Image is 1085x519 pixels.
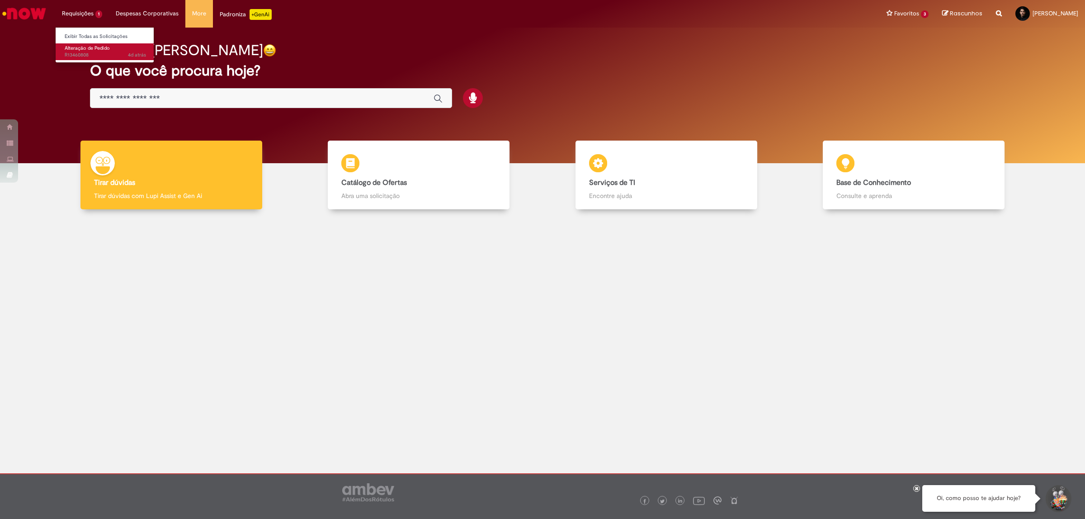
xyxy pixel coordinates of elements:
[62,9,94,18] span: Requisições
[295,141,543,210] a: Catálogo de Ofertas Abra uma solicitação
[116,9,179,18] span: Despesas Corporativas
[678,499,683,504] img: logo_footer_linkedin.png
[836,191,991,200] p: Consulte e aprenda
[65,45,110,52] span: Alteração de Pedido
[642,499,647,504] img: logo_footer_facebook.png
[693,495,705,506] img: logo_footer_youtube.png
[341,178,407,187] b: Catálogo de Ofertas
[56,43,155,60] a: Aberto R13460808 : Alteração de Pedido
[589,191,744,200] p: Encontre ajuda
[250,9,272,20] p: +GenAi
[836,178,911,187] b: Base de Conhecimento
[922,485,1035,512] div: Oi, como posso te ajudar hoje?
[94,178,135,187] b: Tirar dúvidas
[90,42,263,58] h2: Bom dia, [PERSON_NAME]
[192,9,206,18] span: More
[1033,9,1078,17] span: [PERSON_NAME]
[1,5,47,23] img: ServiceNow
[730,496,738,505] img: logo_footer_naosei.png
[790,141,1038,210] a: Base de Conhecimento Consulte e aprenda
[341,191,496,200] p: Abra uma solicitação
[55,27,154,63] ul: Requisições
[56,32,155,42] a: Exibir Todas as Solicitações
[95,10,102,18] span: 1
[47,141,295,210] a: Tirar dúvidas Tirar dúvidas com Lupi Assist e Gen Ai
[1044,485,1071,512] button: Iniciar Conversa de Suporte
[942,9,982,18] a: Rascunhos
[263,44,276,57] img: happy-face.png
[713,496,722,505] img: logo_footer_workplace.png
[128,52,146,58] time: 29/08/2025 08:41:39
[921,10,929,18] span: 3
[94,191,249,200] p: Tirar dúvidas com Lupi Assist e Gen Ai
[220,9,272,20] div: Padroniza
[950,9,982,18] span: Rascunhos
[660,499,665,504] img: logo_footer_twitter.png
[90,63,995,79] h2: O que você procura hoje?
[542,141,790,210] a: Serviços de TI Encontre ajuda
[65,52,146,59] span: R13460808
[342,483,394,501] img: logo_footer_ambev_rotulo_gray.png
[894,9,919,18] span: Favoritos
[128,52,146,58] span: 4d atrás
[589,178,635,187] b: Serviços de TI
